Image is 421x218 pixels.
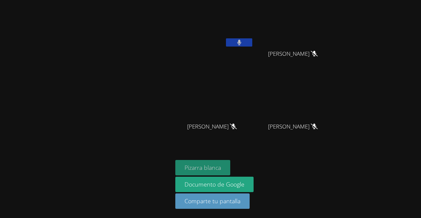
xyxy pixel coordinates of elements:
[185,164,221,171] font: Pizarra blanca
[185,180,244,188] font: Documento de Google
[268,50,310,57] font: [PERSON_NAME]
[185,197,240,205] font: Comparte tu pantalla
[175,177,254,192] a: Documento de Google
[175,160,230,175] button: Pizarra blanca
[268,123,310,130] font: [PERSON_NAME]
[175,193,250,209] button: Comparte tu pantalla
[187,123,229,130] font: [PERSON_NAME]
